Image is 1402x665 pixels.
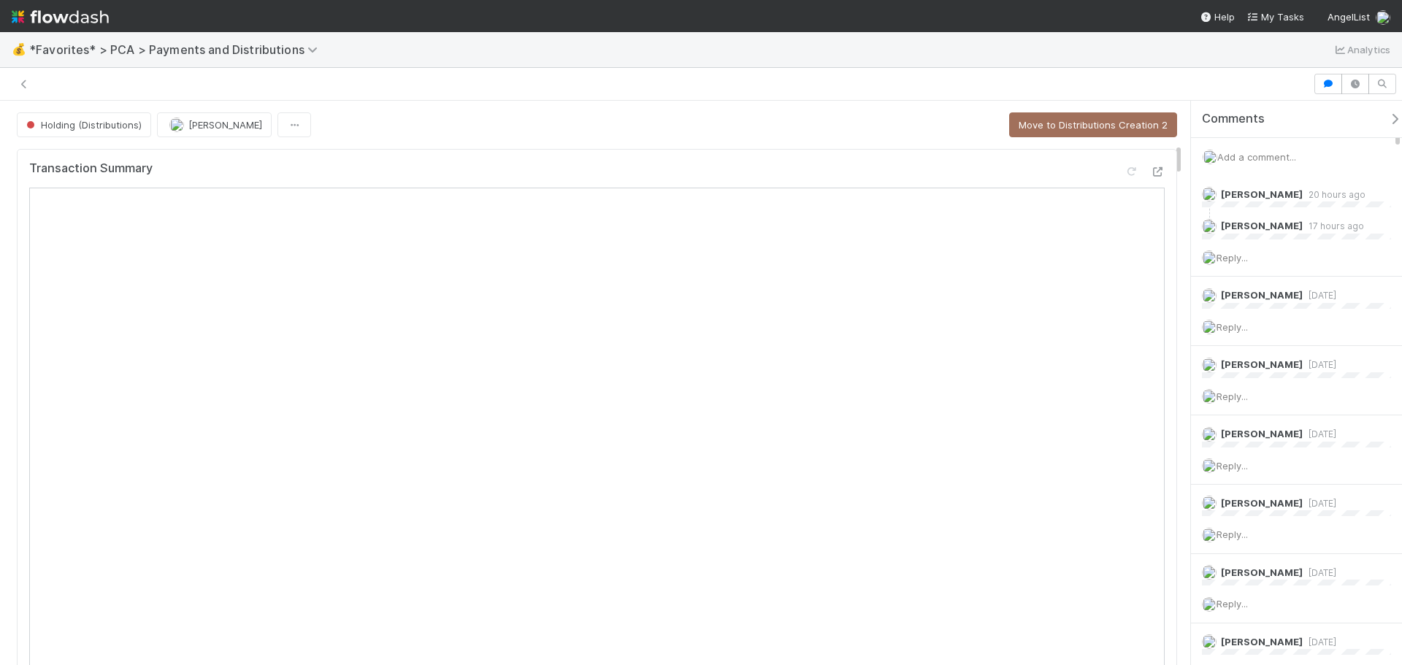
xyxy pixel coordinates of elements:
[1202,320,1217,334] img: avatar_cfa6ccaa-c7d9-46b3-b608-2ec56ecf97ad.png
[1202,288,1217,303] img: avatar_d45d11ee-0024-4901-936f-9df0a9cc3b4e.png
[157,112,272,137] button: [PERSON_NAME]
[1200,9,1235,24] div: Help
[1303,567,1336,578] span: [DATE]
[1217,151,1296,163] span: Add a comment...
[188,119,262,131] span: [PERSON_NAME]
[1217,391,1248,402] span: Reply...
[1303,498,1336,509] span: [DATE]
[1221,289,1303,301] span: [PERSON_NAME]
[23,119,142,131] span: Holding (Distributions)
[1202,528,1217,542] img: avatar_cfa6ccaa-c7d9-46b3-b608-2ec56ecf97ad.png
[1328,11,1370,23] span: AngelList
[1202,250,1217,265] img: avatar_cfa6ccaa-c7d9-46b3-b608-2ec56ecf97ad.png
[1246,11,1304,23] span: My Tasks
[1009,112,1177,137] button: Move to Distributions Creation 2
[1221,497,1303,509] span: [PERSON_NAME]
[1303,290,1336,301] span: [DATE]
[17,112,151,137] button: Holding (Distributions)
[1217,252,1248,264] span: Reply...
[1202,427,1217,442] img: avatar_eacbd5bb-7590-4455-a9e9-12dcb5674423.png
[29,161,153,176] h5: Transaction Summary
[12,4,109,29] img: logo-inverted-e16ddd16eac7371096b0.svg
[1333,41,1390,58] a: Analytics
[1217,321,1248,333] span: Reply...
[1202,597,1217,612] img: avatar_cfa6ccaa-c7d9-46b3-b608-2ec56ecf97ad.png
[1303,189,1365,200] span: 20 hours ago
[1202,496,1217,510] img: avatar_eacbd5bb-7590-4455-a9e9-12dcb5674423.png
[1202,112,1265,126] span: Comments
[1202,187,1217,201] img: avatar_e7d5656d-bda2-4d83-89d6-b6f9721f96bd.png
[1202,358,1217,372] img: avatar_a2d05fec-0a57-4266-8476-74cda3464b0e.png
[1202,634,1217,649] img: avatar_c6c9a18c-a1dc-4048-8eac-219674057138.png
[1221,220,1303,231] span: [PERSON_NAME]
[1217,528,1248,540] span: Reply...
[1221,358,1303,370] span: [PERSON_NAME]
[1221,636,1303,647] span: [PERSON_NAME]
[1203,150,1217,164] img: avatar_cfa6ccaa-c7d9-46b3-b608-2ec56ecf97ad.png
[12,43,26,55] span: 💰
[1376,10,1390,25] img: avatar_cfa6ccaa-c7d9-46b3-b608-2ec56ecf97ad.png
[1246,9,1304,24] a: My Tasks
[1202,565,1217,580] img: avatar_c6c9a18c-a1dc-4048-8eac-219674057138.png
[1221,428,1303,439] span: [PERSON_NAME]
[1303,428,1336,439] span: [DATE]
[1202,219,1217,234] img: avatar_cfa6ccaa-c7d9-46b3-b608-2ec56ecf97ad.png
[1221,566,1303,578] span: [PERSON_NAME]
[1221,188,1303,200] span: [PERSON_NAME]
[169,118,184,132] img: avatar_87e1a465-5456-4979-8ac4-f0cdb5bbfe2d.png
[1217,460,1248,472] span: Reply...
[29,42,325,57] span: *Favorites* > PCA > Payments and Distributions
[1202,389,1217,404] img: avatar_cfa6ccaa-c7d9-46b3-b608-2ec56ecf97ad.png
[1303,359,1336,370] span: [DATE]
[1303,220,1364,231] span: 17 hours ago
[1303,637,1336,647] span: [DATE]
[1217,598,1248,610] span: Reply...
[1202,458,1217,473] img: avatar_cfa6ccaa-c7d9-46b3-b608-2ec56ecf97ad.png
